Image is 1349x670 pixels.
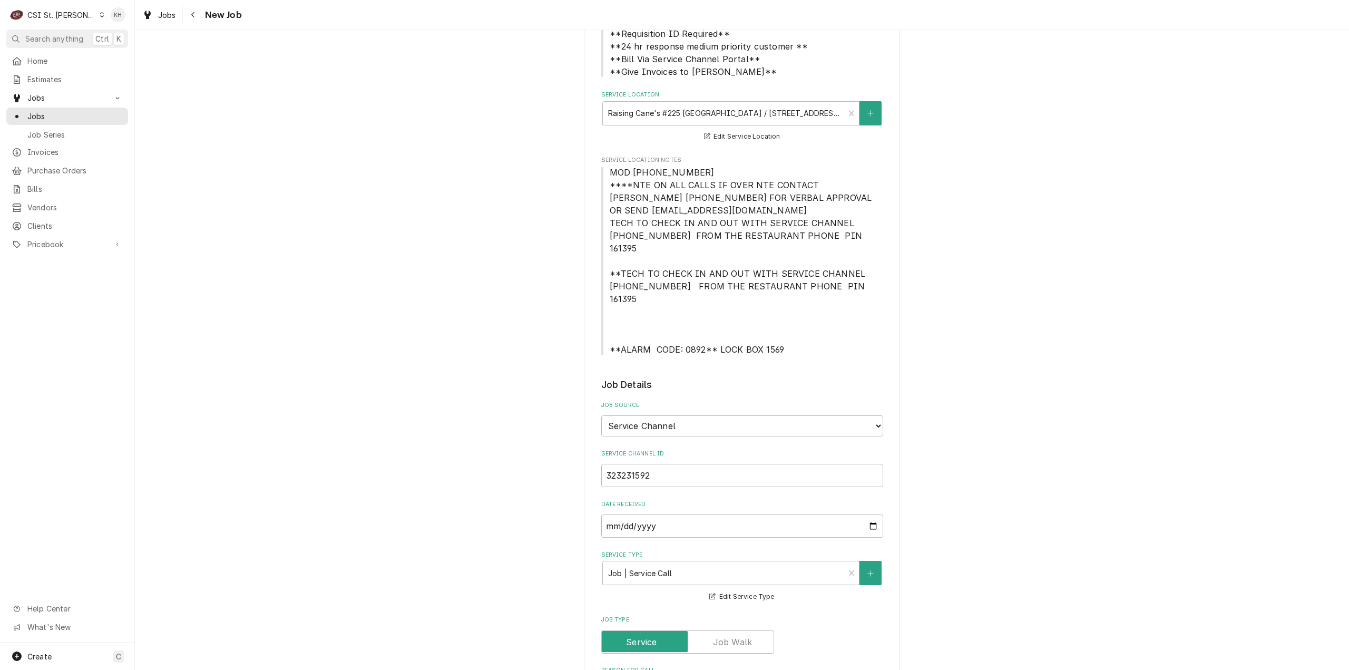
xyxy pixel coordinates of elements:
span: C [116,651,121,662]
div: CSI St. [PERSON_NAME] [27,9,96,21]
label: Date Received [601,500,883,509]
div: Service Channel ID [601,450,883,487]
button: Search anythingCtrlK [6,30,128,48]
span: New Job [202,8,242,22]
label: Job Type [601,616,883,624]
span: Ctrl [95,33,109,44]
span: Client Notes [601,27,883,78]
span: Clients [27,220,123,231]
div: KH [111,7,125,22]
div: Job Source [601,401,883,436]
a: Go to Help Center [6,600,128,617]
label: Job Source [601,401,883,410]
a: Home [6,52,128,70]
a: Clients [6,217,128,235]
a: Vendors [6,199,128,216]
label: Service Location [601,91,883,99]
div: C [9,7,24,22]
span: Job Series [27,129,123,140]
label: Service Type [601,551,883,559]
a: Go to Pricebook [6,236,128,253]
span: Purchase Orders [27,165,123,176]
a: Estimates [6,71,128,88]
div: Date Received [601,500,883,538]
span: Vendors [27,202,123,213]
span: MOD [PHONE_NUMBER] ****NTE ON ALL CALLS IF OVER NTE CONTACT [PERSON_NAME] [PHONE_NUMBER] FOR VERB... [610,167,875,355]
a: Go to What's New [6,618,128,636]
span: Estimates [27,74,123,85]
span: K [116,33,121,44]
span: Home [27,55,123,66]
span: Pricebook [27,239,107,250]
button: Navigate back [185,6,202,23]
div: Service Location [601,91,883,143]
div: Service Location Notes [601,156,883,356]
a: Jobs [138,6,180,24]
a: Invoices [6,143,128,161]
div: Job Type [601,616,883,653]
span: Jobs [27,111,123,122]
div: CSI St. Louis's Avatar [9,7,24,22]
button: Edit Service Type [708,590,776,603]
span: **Requisition ID Required** **24 hr response medium priority customer ** **Bill Via Service Chann... [610,28,808,77]
label: Service Channel ID [601,450,883,458]
span: Bills [27,183,123,195]
div: Client Notes [601,17,883,77]
a: Bills [6,180,128,198]
span: Help Center [27,603,122,614]
button: Edit Service Location [702,130,782,143]
span: What's New [27,622,122,633]
a: Go to Jobs [6,89,128,106]
legend: Job Details [601,378,883,392]
a: Purchase Orders [6,162,128,179]
div: Kelsey Hetlage's Avatar [111,7,125,22]
svg: Create New Service [867,570,874,577]
span: Service Location Notes [601,156,883,164]
span: Service Location Notes [601,166,883,356]
div: Service Type [601,551,883,603]
a: Jobs [6,108,128,125]
a: Job Series [6,126,128,143]
span: Create [27,652,52,661]
span: Invoices [27,147,123,158]
span: Jobs [27,92,107,103]
span: Search anything [25,33,83,44]
button: Create New Location [859,101,882,125]
button: Create New Service [859,561,882,585]
input: yyyy-mm-dd [601,514,883,538]
span: Jobs [158,9,176,21]
svg: Create New Location [867,110,874,117]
